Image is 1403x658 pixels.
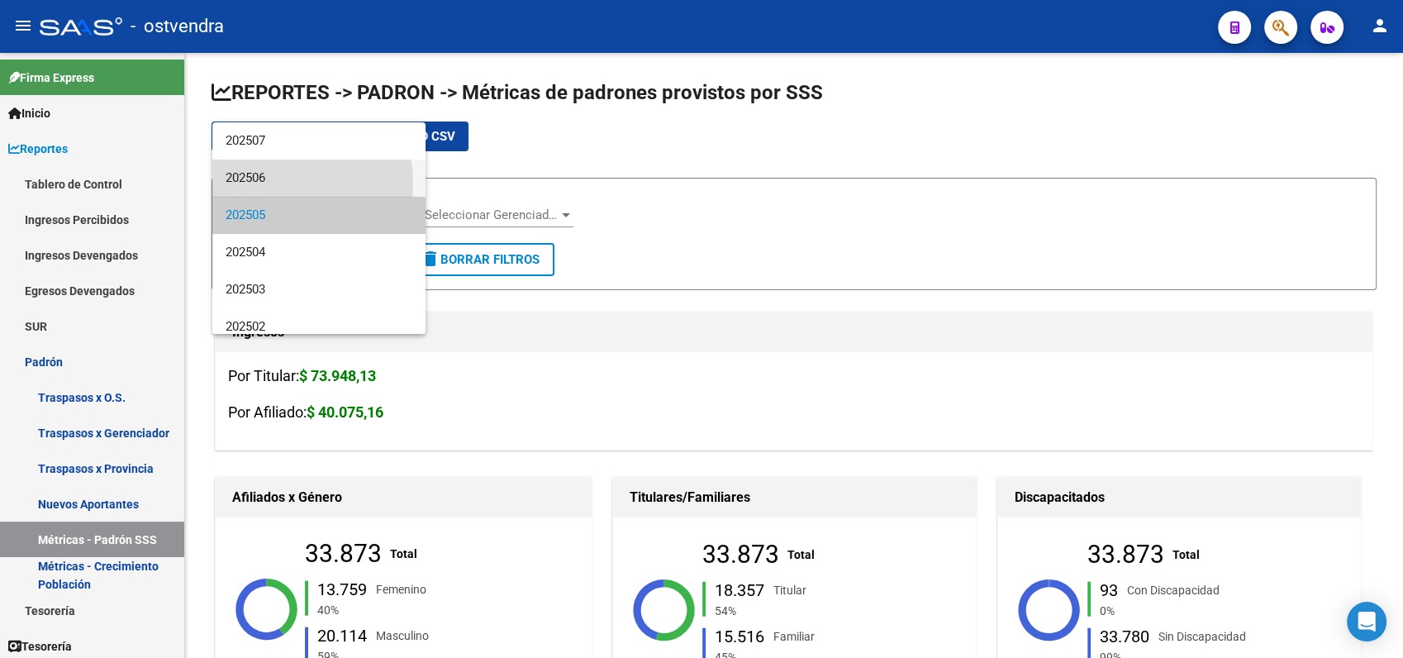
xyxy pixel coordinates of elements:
[1347,602,1386,641] div: Open Intercom Messenger
[226,308,412,346] span: 202502
[226,160,412,197] span: 202506
[226,197,412,234] span: 202505
[226,234,412,271] span: 202504
[226,271,412,308] span: 202503
[226,122,412,160] span: 202507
